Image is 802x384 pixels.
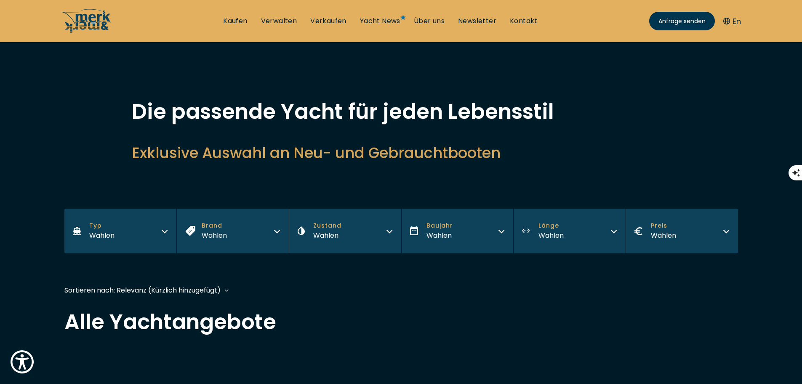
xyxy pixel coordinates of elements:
h2: Alle Yachtangebote [64,311,738,333]
a: Yacht News [360,16,400,26]
span: Anfrage senden [658,17,706,26]
a: Newsletter [458,16,496,26]
span: Zustand [313,221,341,230]
span: Baujahr [426,221,453,230]
div: Wählen [538,230,564,241]
button: BrandWählen [176,209,289,253]
a: Verwalten [261,16,297,26]
a: Kontakt [510,16,538,26]
button: PreisWählen [626,209,738,253]
div: Wählen [313,230,341,241]
button: BaujahrWählen [401,209,514,253]
div: Wählen [89,230,115,241]
button: En [723,16,741,27]
span: Länge [538,221,564,230]
a: Über uns [414,16,445,26]
span: Preis [651,221,676,230]
span: Typ [89,221,115,230]
div: Sortieren nach: Relevanz (Kürzlich hinzugefügt) [64,285,221,295]
div: Wählen [202,230,227,241]
a: Anfrage senden [649,12,715,30]
button: Show Accessibility Preferences [8,348,36,376]
a: Verkaufen [310,16,346,26]
div: Wählen [426,230,453,241]
button: ZustandWählen [289,209,401,253]
span: Brand [202,221,227,230]
div: Wählen [651,230,676,241]
h1: Die passende Yacht für jeden Lebensstil [132,101,671,122]
button: LängeWählen [513,209,626,253]
h2: Exklusive Auswahl an Neu- und Gebrauchtbooten [132,142,671,163]
button: TypWählen [64,209,177,253]
a: Kaufen [223,16,247,26]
